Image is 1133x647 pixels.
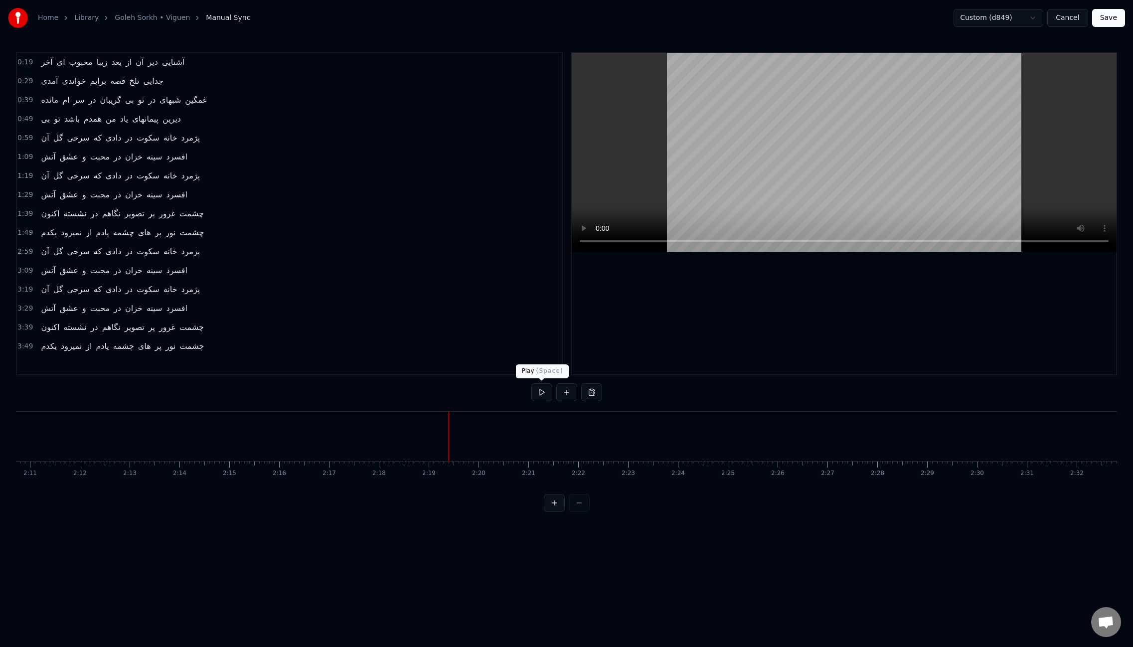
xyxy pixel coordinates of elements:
[422,470,436,478] div: 2:19
[124,246,134,257] span: در
[62,208,87,219] span: نشسته
[109,75,126,87] span: قصه
[85,227,93,238] span: از
[99,94,122,106] span: گریبان
[180,132,201,144] span: پژمرد
[66,246,90,257] span: سرخی
[721,470,735,478] div: 2:25
[165,151,188,162] span: افسرد
[93,246,103,257] span: که
[56,56,66,68] span: ای
[124,170,134,181] span: در
[146,303,163,314] span: سینه
[59,303,79,314] span: عشق
[158,208,176,219] span: غرور
[112,227,135,238] span: چشمه
[17,57,33,67] span: 0:19
[105,132,122,144] span: دادی
[147,56,159,68] span: دیر
[81,303,87,314] span: و
[112,340,135,352] span: چشمه
[180,284,201,295] span: پژمرد
[81,189,87,200] span: و
[871,470,884,478] div: 2:28
[40,170,50,181] span: آن
[971,470,984,478] div: 2:30
[59,265,79,276] span: عشق
[125,56,133,68] span: از
[66,132,90,144] span: سرخی
[83,113,103,125] span: همدم
[124,322,146,333] span: تصویر
[119,113,129,125] span: یاد
[8,8,28,28] img: youka
[17,323,33,332] span: 3:39
[128,75,140,87] span: تلخ
[159,94,182,106] span: شبهای
[40,246,50,257] span: آن
[40,322,60,333] span: اکنون
[146,189,163,200] span: سینه
[178,227,205,238] span: چشمت
[95,227,110,238] span: یادم
[223,470,236,478] div: 2:15
[73,470,87,478] div: 2:12
[38,13,250,23] nav: breadcrumb
[17,341,33,351] span: 3:49
[372,470,386,478] div: 2:18
[105,246,122,257] span: دادی
[61,94,70,106] span: ام
[89,303,111,314] span: محبت
[516,364,569,378] div: Play
[137,94,146,106] span: تو
[124,208,146,219] span: تصویر
[89,75,107,87] span: برایم
[60,227,83,238] span: نمیرود
[124,151,144,162] span: خزان
[40,227,58,238] span: یکدم
[115,13,190,23] a: Goleh Sorkh • Viguen
[131,113,160,125] span: پیمانهای
[89,189,111,200] span: محبت
[53,113,61,125] span: تو
[59,189,79,200] span: عشق
[93,284,103,295] span: که
[52,132,64,144] span: گل
[1020,470,1034,478] div: 2:31
[17,152,33,162] span: 1:09
[142,75,164,87] span: جدایی
[136,284,161,295] span: سکوت
[90,208,99,219] span: در
[40,151,56,162] span: آتش
[52,246,64,257] span: گل
[124,303,144,314] span: خزان
[40,284,50,295] span: آن
[146,265,163,276] span: سینه
[59,151,79,162] span: عشق
[1070,470,1084,478] div: 2:32
[105,113,117,125] span: من
[93,170,103,181] span: که
[17,76,33,86] span: 0:29
[40,113,51,125] span: بی
[40,208,60,219] span: اکنون
[164,227,176,238] span: نور
[165,189,188,200] span: افسرد
[124,132,134,144] span: در
[17,171,33,181] span: 1:19
[111,56,123,68] span: بعد
[89,151,111,162] span: محبت
[522,470,535,478] div: 2:21
[81,151,87,162] span: و
[52,284,64,295] span: گل
[135,56,145,68] span: آن
[124,284,134,295] span: در
[148,322,156,333] span: پر
[124,265,144,276] span: خزان
[148,208,156,219] span: پر
[178,340,205,352] span: چشمت
[124,94,135,106] span: بی
[1091,607,1121,637] div: Open chat
[136,170,161,181] span: سکوت
[1047,9,1088,27] button: Cancel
